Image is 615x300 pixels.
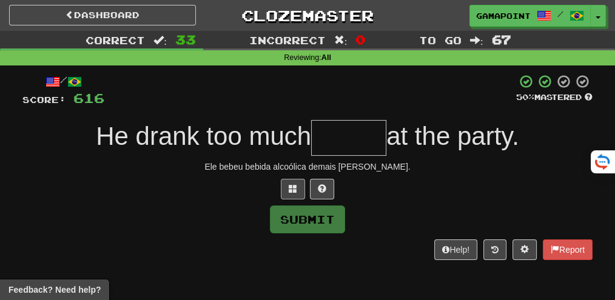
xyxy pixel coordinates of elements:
[281,179,305,199] button: Switch sentence to multiple choice alt+p
[96,122,311,150] span: He drank too much
[270,205,345,233] button: Submit
[22,95,66,105] span: Score:
[419,34,462,46] span: To go
[434,239,477,260] button: Help!
[334,35,348,45] span: :
[310,179,334,199] button: Single letter hint - you only get 1 per sentence and score half the points! alt+h
[516,92,534,102] span: 50 %
[22,161,593,173] div: Ele bebeu bebida alcoólica demais [PERSON_NAME].
[469,5,591,27] a: GamaPoint /
[22,74,104,89] div: /
[9,5,196,25] a: Dashboard
[8,284,101,296] span: Open feedback widget
[483,239,506,260] button: Round history (alt+y)
[86,34,145,46] span: Correct
[355,32,366,47] span: 0
[321,53,331,62] strong: All
[557,10,563,18] span: /
[470,35,483,45] span: :
[73,90,104,105] span: 616
[249,34,326,46] span: Incorrect
[214,5,401,26] a: Clozemaster
[153,35,167,45] span: :
[175,32,196,47] span: 33
[476,10,531,21] span: GamaPoint
[543,239,593,260] button: Report
[492,32,511,47] span: 67
[516,92,593,103] div: Mastered
[386,122,519,150] span: at the party.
